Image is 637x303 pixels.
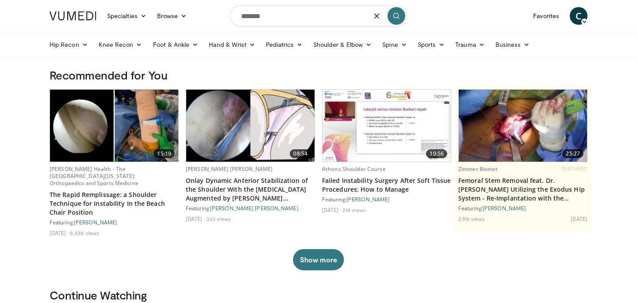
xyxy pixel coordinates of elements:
[50,90,178,162] img: 1b017004-0b5b-4a7a-be53-d9051c5666a1.jpeg.620x360_q85_upscale.jpg
[458,176,587,203] a: Femoral Stem Removal feat. Dr. [PERSON_NAME] Utilizing the Exodus Hip System - Re-Implantation wi...
[562,149,583,158] span: 25:27
[261,36,308,53] a: Pediatrics
[50,288,587,302] h3: Continue Watching
[70,229,99,236] li: 8,428 views
[571,215,587,222] li: [DATE]
[342,206,366,213] li: 214 views
[322,206,341,213] li: [DATE]
[290,149,311,158] span: 08:54
[450,36,490,53] a: Trauma
[426,149,447,158] span: 10:56
[459,90,587,162] a: 25:27
[50,165,138,187] a: [PERSON_NAME] Health - The [GEOGRAPHIC_DATA][US_STATE]: Orthopaedics and Sports Medicine
[44,36,93,53] a: Hip Recon
[186,90,315,162] a: 08:54
[50,219,179,226] div: Featuring:
[206,215,231,222] li: 333 views
[322,176,451,194] a: Failed Instability Surgery After Soft Tissue Procedures: How to Manage
[570,7,587,25] a: C
[93,36,148,53] a: Knee Recon
[152,7,192,25] a: Browse
[293,249,344,270] button: Show more
[102,7,152,25] a: Specialties
[50,190,179,217] a: The Rapid Remplissage: a Shoulder Technique for Instability In the Beach Chair Position
[74,219,117,225] a: [PERSON_NAME]
[412,36,450,53] a: Sports
[148,36,204,53] a: Foot & Ankle
[322,90,451,162] img: 02b256e8-a0eb-4beb-84e8-ea20c5343a9d.620x360_q85_upscale.jpg
[483,205,526,211] a: [PERSON_NAME]
[322,165,386,173] a: Athens Shoulder Course
[459,90,587,162] img: 8704042d-15d5-4ce9-b753-6dec72ffdbb1.620x360_q85_upscale.jpg
[186,176,315,203] a: Onlay Dynamic Anterior Stabilization of the Shoulder With the [MEDICAL_DATA] Augmented by [PERSON...
[346,196,390,202] a: [PERSON_NAME]
[186,205,315,212] div: Featuring:
[458,205,587,212] div: Featuring:
[50,11,96,20] img: VuMedi Logo
[50,229,69,236] li: [DATE]
[528,7,564,25] a: Favorites
[230,5,407,27] input: Search topics, interventions
[210,205,299,211] a: [PERSON_NAME] [PERSON_NAME]
[490,36,535,53] a: Business
[186,165,272,173] a: [PERSON_NAME] [PERSON_NAME]
[50,90,178,162] a: 15:19
[186,215,205,222] li: [DATE]
[322,196,451,203] div: Featuring:
[308,36,377,53] a: Shoulder & Elbow
[458,215,485,222] li: 2,916 views
[153,149,175,158] span: 15:19
[458,165,498,173] a: Zimmer Biomet
[50,68,587,82] h3: Recommended for You
[561,166,587,172] span: FEATURED
[377,36,412,53] a: Spine
[186,90,315,162] img: fd500c81-92bc-49de-86bd-bb5d05cf7d6c.620x360_q85_upscale.jpg
[322,90,451,162] a: 10:56
[203,36,261,53] a: Hand & Wrist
